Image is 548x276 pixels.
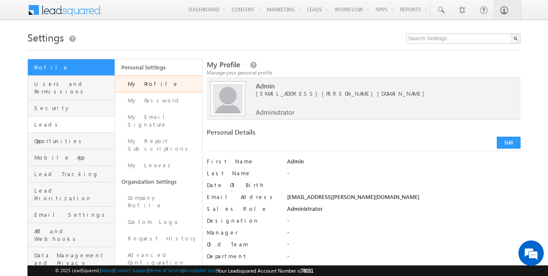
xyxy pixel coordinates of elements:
span: 78031 [301,268,313,274]
label: Manager [207,229,279,236]
input: Search Settings [406,33,521,44]
a: My Email Signature [115,109,202,133]
a: Lead Prioritization [28,182,115,207]
span: API and Webhooks [34,227,112,243]
span: Administrator [256,108,294,116]
a: Advanced Configuration [115,247,202,271]
a: My Report Subscriptions [115,133,202,157]
label: Designation [207,217,279,224]
span: Your Leadsquared Account Number is [217,268,313,274]
div: - [287,252,521,264]
a: Leads [28,116,115,133]
label: Date Of Birth [207,181,279,189]
label: Sales Role [207,205,279,213]
div: - [287,264,521,276]
span: Settings [27,30,64,44]
span: Leads [34,121,112,128]
a: Profile [28,59,115,76]
span: Opportunities [34,137,112,145]
span: Lead Prioritization [34,187,112,202]
div: Administrator [287,205,521,217]
span: © 2025 LeadSquared | | | | | [55,267,313,275]
img: d_60004797649_company_0_60004797649 [14,44,36,55]
a: My Leaves [115,157,202,174]
div: - [287,169,521,181]
div: - [287,229,521,240]
span: Email Settings [34,211,112,218]
label: Department [207,252,279,260]
a: Data Management and Privacy [28,247,115,271]
div: - [287,217,521,229]
a: Mobile App [28,149,115,166]
a: Company Profile [115,190,202,214]
a: Acceptable Use [184,268,216,273]
a: Organization Settings [115,174,202,190]
div: Manage your personal profile [207,69,521,77]
label: Last Name [207,169,279,177]
div: Admin [287,157,521,169]
label: First Name [207,157,279,165]
a: Lead Tracking [28,166,115,182]
button: Edit [497,137,521,149]
a: Custom Logo [115,214,202,230]
div: Chat with us now [44,44,142,55]
a: My Profile [115,75,202,92]
a: Opportunities [28,133,115,149]
span: [EMAIL_ADDRESS][PERSON_NAME][DOMAIN_NAME] [256,90,507,97]
a: Personal Settings [115,59,202,75]
span: Admin [256,82,507,90]
em: Start Chat [115,215,153,226]
span: My Profile [207,60,240,69]
a: Contact Support [115,268,148,273]
div: - [287,240,521,252]
span: Lead Tracking [34,170,112,178]
label: Email Address [207,193,279,201]
a: Security [28,100,115,116]
a: Email Settings [28,207,115,223]
span: Security [34,104,112,112]
a: API and Webhooks [28,223,115,247]
span: Users and Permissions [34,80,112,95]
span: Data Management and Privacy [34,251,112,267]
a: About [101,268,113,273]
a: Terms of Service [149,268,182,273]
div: [EMAIL_ADDRESS][PERSON_NAME][DOMAIN_NAME] [287,193,521,205]
span: Profile [34,63,112,71]
label: Old Team [207,240,279,248]
a: Request History [115,230,202,247]
textarea: Type your message and hit 'Enter' [11,78,154,207]
span: Mobile App [34,154,112,161]
div: Personal Details [207,128,360,140]
a: My Password [115,92,202,109]
a: Users and Permissions [28,76,115,100]
div: Minimize live chat window [139,4,159,25]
